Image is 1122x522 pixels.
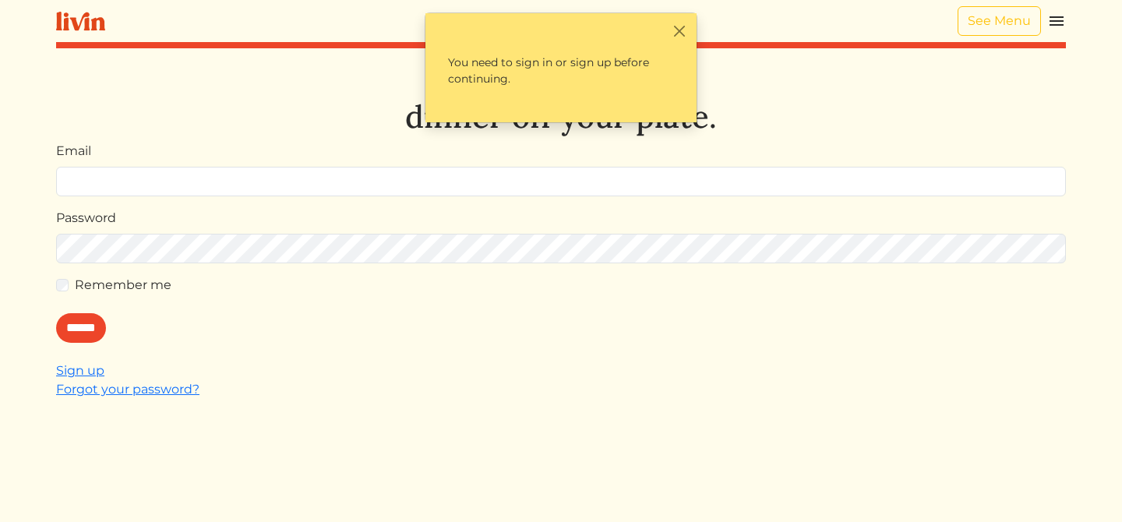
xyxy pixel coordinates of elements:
[671,23,687,39] button: Close
[435,41,687,101] p: You need to sign in or sign up before continuing.
[56,61,1066,136] h1: Let's take dinner off your plate.
[56,12,105,31] img: livin-logo-a0d97d1a881af30f6274990eb6222085a2533c92bbd1e4f22c21b4f0d0e3210c.svg
[56,363,104,378] a: Sign up
[1047,12,1066,30] img: menu_hamburger-cb6d353cf0ecd9f46ceae1c99ecbeb4a00e71ca567a856bd81f57e9d8c17bb26.svg
[75,276,171,295] label: Remember me
[958,6,1041,36] a: See Menu
[56,382,199,397] a: Forgot your password?
[56,209,116,227] label: Password
[56,142,91,160] label: Email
